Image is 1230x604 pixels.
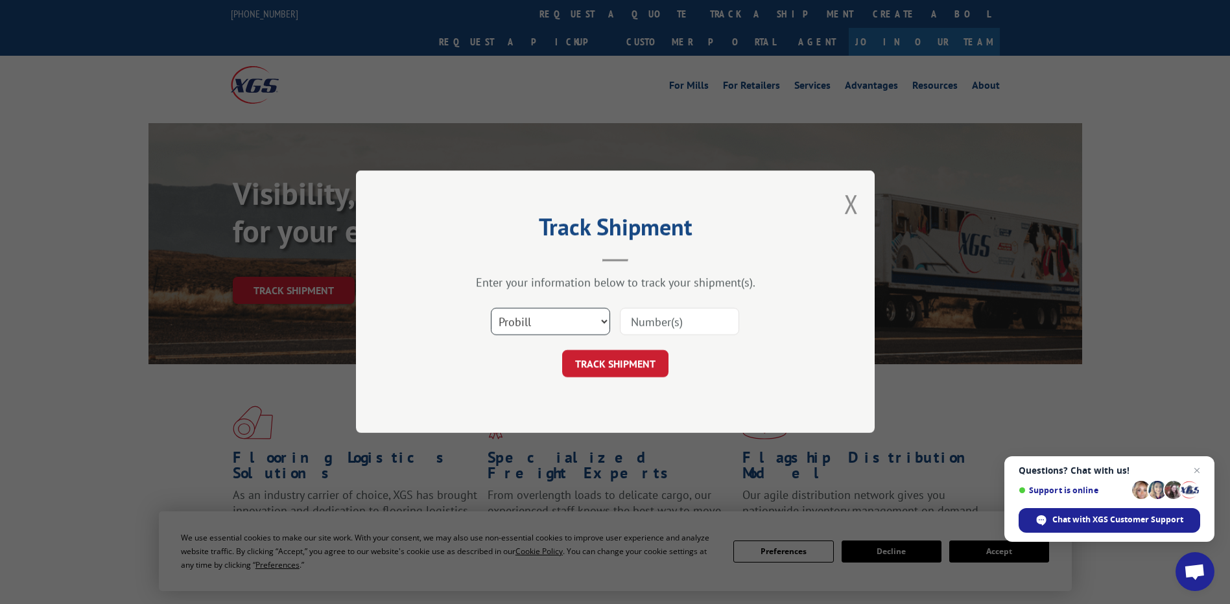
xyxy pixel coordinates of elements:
[844,187,858,221] button: Close modal
[620,308,739,336] input: Number(s)
[1019,508,1200,533] div: Chat with XGS Customer Support
[1019,465,1200,476] span: Questions? Chat with us!
[421,275,810,290] div: Enter your information below to track your shipment(s).
[562,351,668,378] button: TRACK SHIPMENT
[1052,514,1183,526] span: Chat with XGS Customer Support
[1019,485,1128,495] span: Support is online
[1176,552,1214,591] div: Open chat
[1189,463,1205,478] span: Close chat
[421,218,810,242] h2: Track Shipment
